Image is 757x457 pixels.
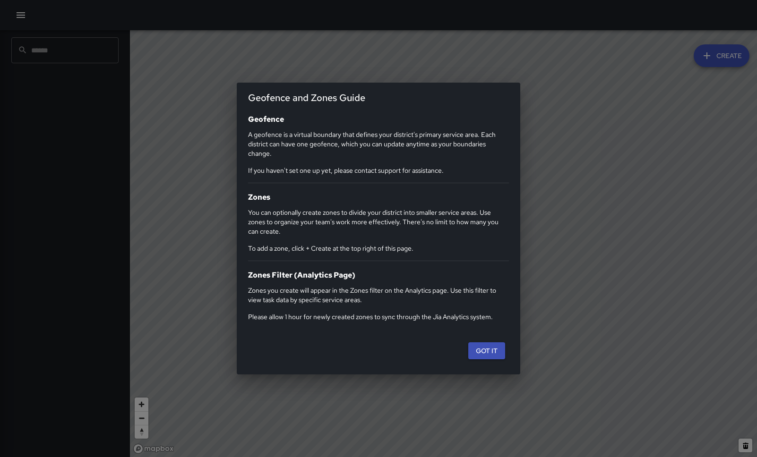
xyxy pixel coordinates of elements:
p: Please allow 1 hour for newly created zones to sync through the Jia Analytics system. [248,312,509,322]
p: Zones you create will appear in the Zones filter on the Analytics page. Use this filter to view t... [248,286,509,305]
h2: Geofence and Zones Guide [237,83,520,113]
p: To add a zone, click + Create at the top right of this page. [248,244,509,253]
h6: Zones [248,191,509,204]
h6: Zones Filter (Analytics Page) [248,269,509,282]
button: Got it [468,342,505,360]
p: A geofence is a virtual boundary that defines your district's primary service area. Each district... [248,130,509,158]
h6: Geofence [248,113,509,126]
p: You can optionally create zones to divide your district into smaller service areas. Use zones to ... [248,208,509,236]
p: If you haven't set one up yet, please contact support for assistance. [248,166,509,175]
